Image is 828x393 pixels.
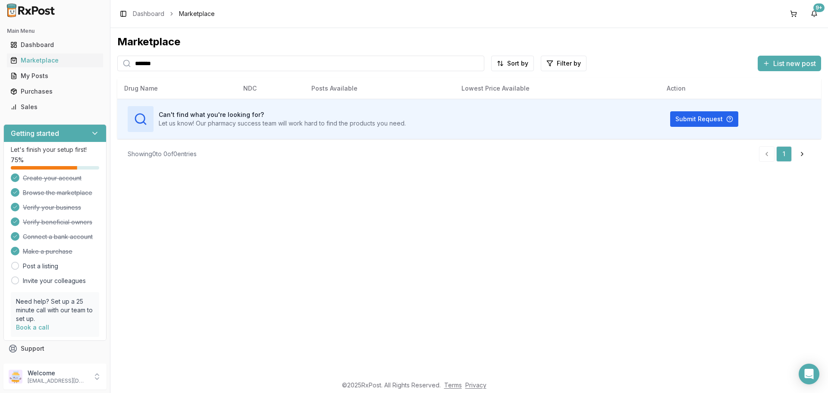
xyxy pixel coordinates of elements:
[444,381,462,389] a: Terms
[159,119,406,128] p: Let us know! Our pharmacy success team will work hard to find the products you need.
[10,41,100,49] div: Dashboard
[23,277,86,285] a: Invite your colleagues
[7,28,103,35] h2: Main Menu
[759,146,811,162] nav: pagination
[507,59,528,68] span: Sort by
[3,38,107,52] button: Dashboard
[807,7,821,21] button: 9+
[159,110,406,119] h3: Can't find what you're looking for?
[16,297,94,323] p: Need help? Set up a 25 minute call with our team to set up.
[3,3,59,17] img: RxPost Logo
[813,3,825,12] div: 9+
[128,150,197,158] div: Showing 0 to 0 of 0 entries
[491,56,534,71] button: Sort by
[16,324,49,331] a: Book a call
[117,78,236,99] th: Drug Name
[10,103,100,111] div: Sales
[11,145,99,154] p: Let's finish your setup first!
[21,360,50,368] span: Feedback
[23,233,93,241] span: Connect a bank account
[541,56,586,71] button: Filter by
[9,370,22,384] img: User avatar
[236,78,304,99] th: NDC
[7,99,103,115] a: Sales
[660,78,821,99] th: Action
[3,69,107,83] button: My Posts
[758,56,821,71] button: List new post
[7,84,103,99] a: Purchases
[793,146,811,162] a: Go to next page
[455,78,660,99] th: Lowest Price Available
[557,59,581,68] span: Filter by
[3,356,107,372] button: Feedback
[23,203,81,212] span: Verify your business
[133,9,215,18] nav: breadcrumb
[10,87,100,96] div: Purchases
[133,9,164,18] a: Dashboard
[11,156,24,164] span: 75 %
[117,35,821,49] div: Marketplace
[10,56,100,65] div: Marketplace
[773,58,816,69] span: List new post
[758,60,821,69] a: List new post
[23,189,92,197] span: Browse the marketplace
[304,78,455,99] th: Posts Available
[3,100,107,114] button: Sales
[799,364,819,384] div: Open Intercom Messenger
[3,53,107,67] button: Marketplace
[3,341,107,356] button: Support
[23,218,92,226] span: Verify beneficial owners
[28,369,88,377] p: Welcome
[23,262,58,270] a: Post a listing
[10,72,100,80] div: My Posts
[7,68,103,84] a: My Posts
[11,128,59,138] h3: Getting started
[7,53,103,68] a: Marketplace
[28,377,88,384] p: [EMAIL_ADDRESS][DOMAIN_NAME]
[23,247,72,256] span: Make a purchase
[23,174,82,182] span: Create your account
[465,381,486,389] a: Privacy
[179,9,215,18] span: Marketplace
[3,85,107,98] button: Purchases
[776,146,792,162] a: 1
[7,37,103,53] a: Dashboard
[670,111,738,127] button: Submit Request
